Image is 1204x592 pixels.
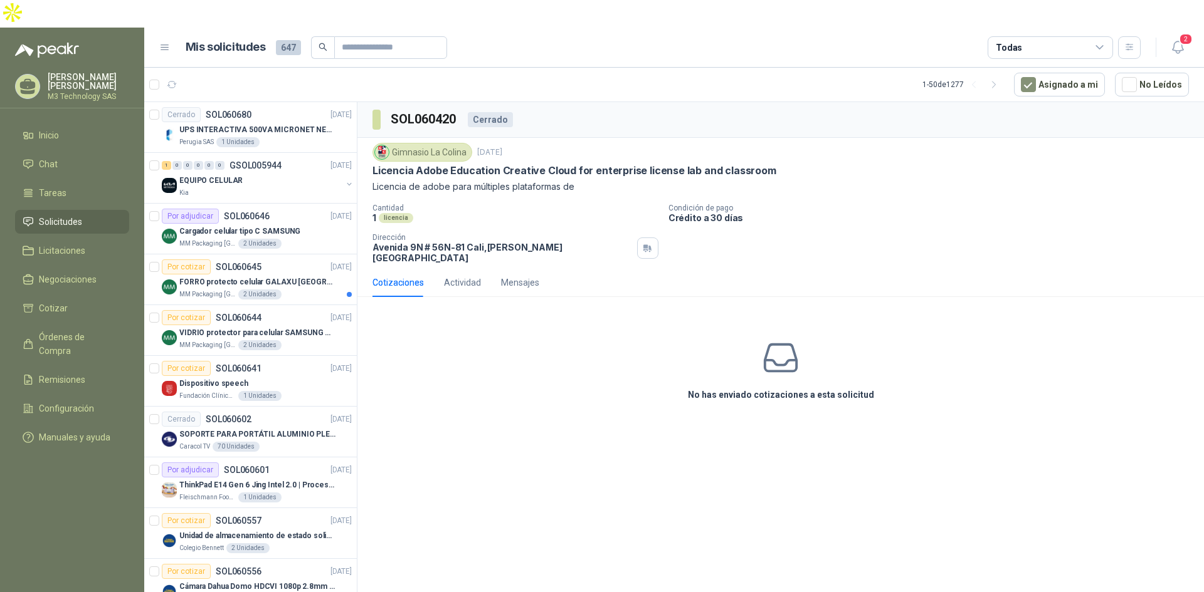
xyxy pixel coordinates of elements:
[179,289,236,299] p: MM Packaging [GEOGRAPHIC_DATA]
[162,158,354,198] a: 1 0 0 0 0 0 GSOL005944[DATE] Company LogoEQUIPO CELULARKia
[39,244,85,257] span: Licitaciones
[162,259,211,274] div: Por cotizar
[162,127,177,142] img: Company Logo
[204,161,214,170] div: 0
[330,261,352,273] p: [DATE]
[48,73,129,90] p: [PERSON_NAME] [PERSON_NAME]
[375,145,389,159] img: Company Logo
[1115,73,1189,96] button: No Leídos
[372,233,632,242] p: Dirección
[162,229,177,244] img: Company Logo
[15,296,129,320] a: Cotizar
[238,340,282,350] div: 2 Unidades
[330,160,352,172] p: [DATE]
[922,75,1004,95] div: 1 - 50 de 1277
[996,41,1022,55] div: Todas
[179,239,236,249] p: MM Packaging [GEOGRAPHIC_DATA]
[162,107,201,122] div: Cerrado
[477,147,502,158] p: [DATE]
[379,213,413,223] div: licencia
[162,279,177,294] img: Company Logo
[162,161,171,170] div: 1
[15,368,129,392] a: Remisiones
[39,402,94,415] span: Configuración
[186,38,266,56] h1: Mis solicitudes
[216,567,261,576] p: SOL060556
[144,254,357,305] a: Por cotizarSOL060645[DATE] Company LogoFORRO protecto celular GALAXU [GEOGRAPHIC_DATA] A16 5GMM P...
[668,212,1199,223] p: Crédito a 30 días
[668,204,1199,212] p: Condición de pago
[183,161,193,170] div: 0
[444,276,481,289] div: Actividad
[162,564,211,579] div: Por cotizar
[179,276,335,288] p: FORRO protecto celular GALAXU [GEOGRAPHIC_DATA] A16 5G
[179,327,335,339] p: VIDRIO protector para celular SAMSUNG GALAXI A16 5G
[179,492,236,502] p: Fleischmann Foods S.A.
[15,181,129,205] a: Tareas
[238,239,282,249] div: 2 Unidades
[162,209,219,224] div: Por adjudicar
[372,276,424,289] div: Cotizaciones
[39,430,110,444] span: Manuales y ayuda
[238,391,282,401] div: 1 Unidades
[216,137,260,147] div: 1 Unidades
[372,180,1189,194] p: Licencia de adobe para múltiples plataformas de
[144,407,357,457] a: CerradoSOL060602[DATE] Company LogoSOPORTE PARA PORTÁTIL ALUMINIO PLEGABLE VTACaracol TV70 Unidades
[330,312,352,324] p: [DATE]
[144,508,357,559] a: Por cotizarSOL060557[DATE] Company LogoUnidad de almacenamiento de estado solido Marca SK hynix [...
[330,464,352,476] p: [DATE]
[162,412,201,427] div: Cerrado
[39,186,66,200] span: Tareas
[372,212,376,223] p: 1
[162,381,177,396] img: Company Logo
[330,566,352,578] p: [DATE]
[194,161,203,170] div: 0
[39,157,58,171] span: Chat
[238,492,282,502] div: 1 Unidades
[39,128,59,142] span: Inicio
[144,204,357,254] a: Por adjudicarSOL060646[DATE] Company LogoCargador celular tipo C SAMSUNGMM Packaging [GEOGRAPHIC_...
[15,152,129,176] a: Chat
[179,428,335,440] p: SOPORTE PARA PORTÁTIL ALUMINIO PLEGABLE VTA
[39,373,85,387] span: Remisiones
[179,479,335,491] p: ThinkPad E14 Gen 6 Jing Intel 2.0 | Procesador Intel Core Ultra 5 125U ( 12
[226,543,270,553] div: 2 Unidades
[39,215,82,229] span: Solicitudes
[224,212,270,221] p: SOL060646
[162,178,177,193] img: Company Logo
[179,226,300,237] p: Cargador celular tipo C SAMSUNG
[15,210,129,234] a: Solicitudes
[39,330,117,358] span: Órdenes de Compra
[162,432,177,447] img: Company Logo
[179,378,248,390] p: Dispositivo speech
[179,175,243,187] p: EQUIPO CELULAR
[162,330,177,345] img: Company Logo
[330,109,352,121] p: [DATE]
[330,210,352,222] p: [DATE]
[48,93,129,100] p: M3 Technology SAS
[330,363,352,375] p: [DATE]
[179,137,214,147] p: Perugia SAS
[179,124,335,136] p: UPS INTERACTIVA 500VA MICRONET NEGRA MARCA: POWEST NICOMAR
[15,123,129,147] a: Inicio
[15,239,129,262] a: Licitaciones
[15,267,129,291] a: Negociaciones
[330,413,352,425] p: [DATE]
[216,313,261,322] p: SOL060644
[224,465,270,474] p: SOL060601
[179,340,236,350] p: MM Packaging [GEOGRAPHIC_DATA]
[179,543,224,553] p: Colegio Bennett
[215,161,224,170] div: 0
[144,102,357,153] a: CerradoSOL060680[DATE] Company LogoUPS INTERACTIVA 500VA MICRONET NEGRA MARCA: POWEST NICOMARPeru...
[230,161,282,170] p: GSOL005944
[1014,73,1105,96] button: Asignado a mi
[372,242,632,263] p: Avenida 9N # 56N-81 Cali , [PERSON_NAME][GEOGRAPHIC_DATA]
[391,110,458,129] h3: SOL060420
[172,161,182,170] div: 0
[162,310,211,325] div: Por cotizar
[216,364,261,373] p: SOL060641
[276,40,301,55] span: 647
[1166,36,1189,59] button: 2
[372,143,472,162] div: Gimnasio La Colina
[238,289,282,299] div: 2 Unidades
